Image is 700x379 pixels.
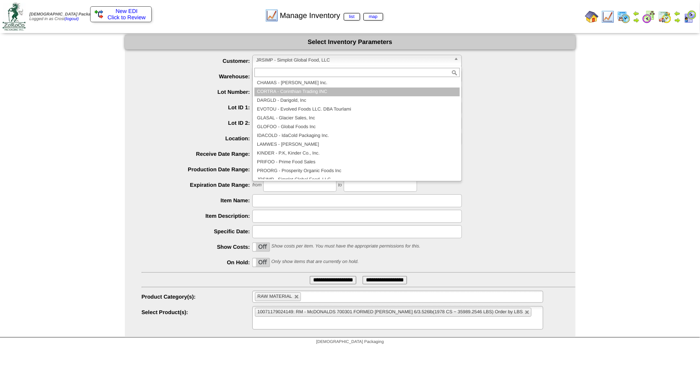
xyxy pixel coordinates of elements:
span: Show costs per item. You must have the appropriate permissions for this. [271,244,420,249]
label: Specific Date: [142,228,253,235]
li: JRSIMP - Simplot Global Food, LLC [254,175,460,184]
a: map [363,13,383,21]
img: arrowright.gif [674,17,681,23]
span: New EDI [116,8,138,14]
img: line_graph.gif [265,9,278,22]
span: from [252,183,262,188]
label: Expiration Date Range: [142,182,253,188]
a: list [344,13,360,21]
img: ediSmall.gif [95,10,103,18]
span: RAW MATERIAL [257,294,292,299]
span: 10071179024149: RM - McDONALDS 700301 FORMED [PERSON_NAME] 6/3.526lb(1978 CS ~ 35989.2546 LBS) Or... [257,309,523,315]
span: Logged in as Crost [29,12,99,21]
a: New EDI Click to Review [95,8,147,21]
span: Only show items that are currently on hold. [271,260,358,265]
span: JRSIMP - Simplot Global Food, LLC [256,55,451,65]
li: PRIFOO - Prime Food Sales [254,158,460,167]
label: Product Category(s): [142,294,253,300]
label: Select Product(s): [142,309,253,315]
label: On Hold: [142,259,253,266]
span: Click to Review [95,14,147,21]
img: arrowleft.gif [633,10,640,17]
img: zoroco-logo-small.webp [3,3,26,31]
li: KINDER - P.K, Kinder Co., Inc. [254,149,460,158]
a: (logout) [65,17,79,21]
li: GLOFOO - Global Foods Inc [254,123,460,131]
label: Production Date Range: [142,166,253,173]
div: OnOff [252,242,270,252]
li: CORTRA - Corinthian Trading INC [254,88,460,96]
label: Item Name: [142,197,253,204]
li: CHAMAS - [PERSON_NAME] Inc. [254,79,460,88]
label: Lot Number: [142,89,253,95]
img: arrowleft.gif [674,10,681,17]
span: to [338,183,342,188]
label: Customer: [142,58,253,64]
div: Select Inventory Parameters [125,35,576,49]
li: GLASAL - Glacier Sales, Inc [254,114,460,123]
label: Off [253,258,270,267]
label: Show Costs: [142,244,253,250]
span: Manage Inventory [280,11,383,20]
li: PROORG - Prosperity Organic Foods Inc [254,167,460,175]
img: arrowright.gif [633,17,640,23]
li: LAMWES - [PERSON_NAME] [254,140,460,149]
img: calendarblend.gif [642,10,656,23]
div: OnOff [252,258,270,267]
span: [DEMOGRAPHIC_DATA] Packaging [29,12,99,17]
label: Receive Date Range: [142,151,253,157]
label: Lot ID 1: [142,104,253,111]
span: [DEMOGRAPHIC_DATA] Packaging [316,340,384,344]
li: DARGLD - Darigold, Inc [254,96,460,105]
li: IDACOLD - IdaCold Packaging Inc. [254,131,460,140]
img: calendarinout.gif [658,10,671,23]
img: calendarcustomer.gif [683,10,697,23]
label: Item Description: [142,213,253,219]
li: EVOTOU - Evolved Foods LLC. DBA Tourlami [254,105,460,114]
label: Lot ID 2: [142,120,253,126]
img: line_graph.gif [601,10,614,23]
label: Off [253,243,270,251]
label: Location: [142,135,253,142]
img: calendarprod.gif [617,10,630,23]
label: Warehouse: [142,73,253,80]
img: home.gif [585,10,599,23]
